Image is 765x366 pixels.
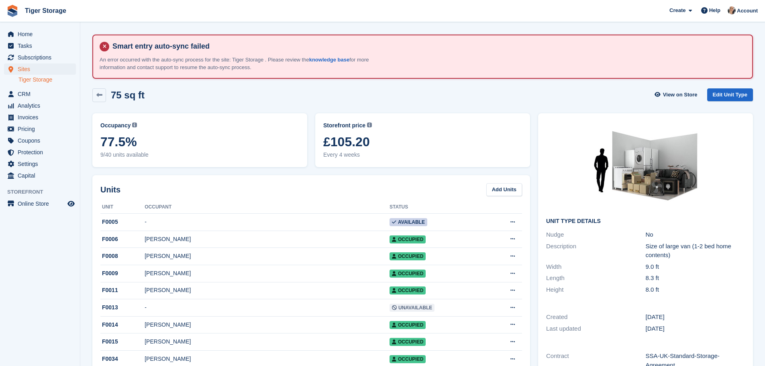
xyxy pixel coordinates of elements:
div: F0034 [100,355,145,363]
span: Occupied [390,286,426,294]
a: Tiger Storage [22,4,69,17]
a: menu [4,147,76,158]
span: Occupied [390,270,426,278]
span: Pricing [18,123,66,135]
h4: Smart entry auto-sync failed [109,42,746,51]
a: menu [4,198,76,209]
div: Last updated [546,324,645,333]
div: [PERSON_NAME] [145,252,390,260]
span: 77.5% [100,135,299,149]
div: [DATE] [646,313,745,322]
td: - [145,299,390,317]
a: menu [4,112,76,123]
span: Capital [18,170,66,181]
a: menu [4,170,76,181]
div: [PERSON_NAME] [145,355,390,363]
div: F0015 [100,337,145,346]
span: Coupons [18,135,66,146]
h2: Unit Type details [546,218,745,225]
div: F0011 [100,286,145,294]
span: £105.20 [323,135,522,149]
span: Every 4 weeks [323,151,522,159]
span: Tasks [18,40,66,51]
img: 75-sqft-unit.jpg [585,121,706,212]
span: Unavailable [390,304,435,312]
span: Occupied [390,355,426,363]
div: 9.0 ft [646,262,745,272]
div: [PERSON_NAME] [145,286,390,294]
span: Available [390,218,427,226]
td: - [145,214,390,231]
div: Created [546,313,645,322]
a: Add Units [486,183,522,196]
div: F0008 [100,252,145,260]
img: icon-info-grey-7440780725fd019a000dd9b08b2336e03edf1995a4989e88bcd33f0948082b44.svg [132,123,137,127]
div: No [646,230,745,239]
span: 9/40 units available [100,151,299,159]
a: knowledge base [309,57,349,63]
span: Protection [18,147,66,158]
span: Analytics [18,100,66,111]
img: icon-info-grey-7440780725fd019a000dd9b08b2336e03edf1995a4989e88bcd33f0948082b44.svg [367,123,372,127]
img: stora-icon-8386f47178a22dfd0bd8f6a31ec36ba5ce8667c1dd55bd0f319d3a0aa187defe.svg [6,5,18,17]
div: Length [546,274,645,283]
span: Sites [18,63,66,75]
div: Nudge [546,230,645,239]
span: Help [709,6,720,14]
span: Invoices [18,112,66,123]
th: Unit [100,201,145,214]
span: Online Store [18,198,66,209]
a: Edit Unit Type [707,88,753,102]
div: F0006 [100,235,145,243]
p: An error occurred with the auto-sync process for the site: Tiger Storage . Please review the for ... [100,56,381,72]
h2: 75 sq ft [111,90,145,100]
a: menu [4,40,76,51]
span: Occupancy [100,121,131,130]
div: Description [546,242,645,260]
div: F0009 [100,269,145,278]
span: CRM [18,88,66,100]
span: Occupied [390,321,426,329]
a: menu [4,158,76,170]
div: F0005 [100,218,145,226]
span: View on Store [663,91,698,99]
div: 8.3 ft [646,274,745,283]
a: menu [4,88,76,100]
div: Width [546,262,645,272]
a: menu [4,135,76,146]
span: Occupied [390,252,426,260]
th: Status [390,201,486,214]
span: Occupied [390,338,426,346]
span: Account [737,7,758,15]
div: [PERSON_NAME] [145,337,390,346]
a: menu [4,29,76,40]
div: F0014 [100,321,145,329]
span: Create [669,6,685,14]
a: Tiger Storage [18,76,76,84]
div: [PERSON_NAME] [145,269,390,278]
div: 8.0 ft [646,285,745,294]
a: menu [4,100,76,111]
a: Preview store [66,199,76,209]
div: F0013 [100,303,145,312]
span: Occupied [390,235,426,243]
div: Size of large van (1-2 bed home contents) [646,242,745,260]
div: [DATE] [646,324,745,333]
a: View on Store [654,88,701,102]
img: Becky Martin [728,6,736,14]
span: Settings [18,158,66,170]
th: Occupant [145,201,390,214]
a: menu [4,52,76,63]
div: [PERSON_NAME] [145,321,390,329]
a: menu [4,63,76,75]
a: menu [4,123,76,135]
div: [PERSON_NAME] [145,235,390,243]
span: Subscriptions [18,52,66,63]
span: Storefront price [323,121,365,130]
div: Height [546,285,645,294]
span: Storefront [7,188,80,196]
h2: Units [100,184,120,196]
span: Home [18,29,66,40]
